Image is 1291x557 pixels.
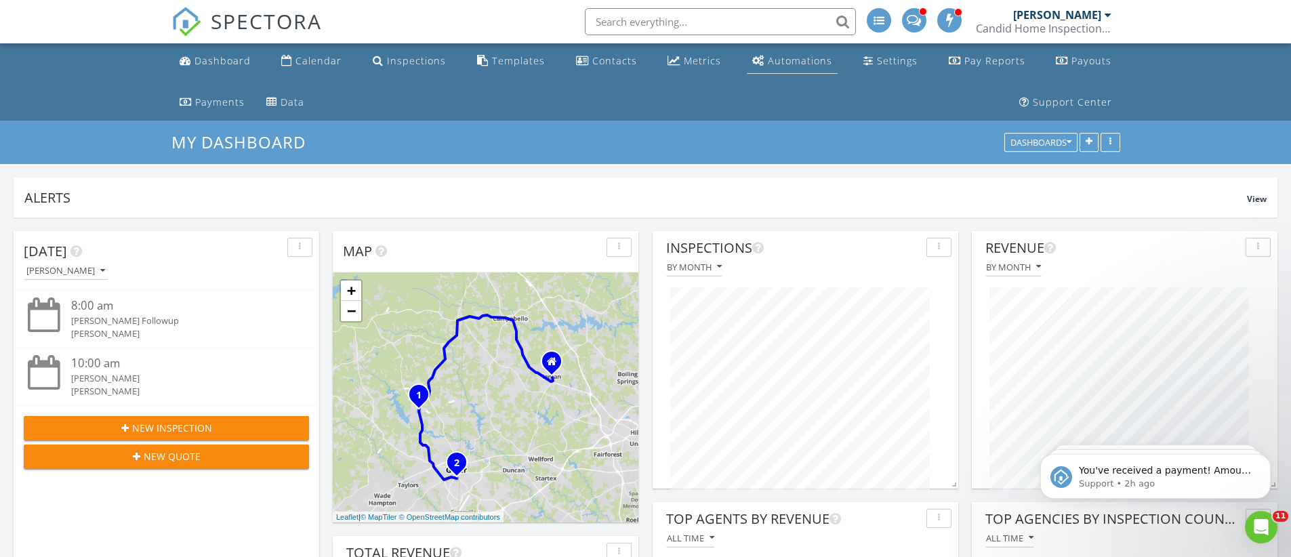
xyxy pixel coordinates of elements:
[171,18,322,47] a: SPECTORA
[592,54,637,67] div: Contacts
[171,7,201,37] img: The Best Home Inspection Software - Spectora
[71,355,285,372] div: 10:00 am
[1273,511,1288,522] span: 11
[24,445,309,469] button: New Quote
[666,238,921,258] div: Inspections
[333,512,504,523] div: |
[416,391,422,400] i: 1
[341,281,361,301] a: Zoom in
[71,372,285,385] div: [PERSON_NAME]
[387,54,446,67] div: Inspections
[457,462,465,470] div: 225 Snow St, Greer, SC 29651
[276,49,347,74] a: Calendar
[343,242,372,260] span: Map
[667,262,722,272] div: By month
[261,90,310,115] a: Data
[281,96,304,108] div: Data
[26,266,105,276] div: [PERSON_NAME]
[684,54,721,67] div: Metrics
[1010,138,1071,148] div: Dashboards
[194,54,251,67] div: Dashboard
[419,394,427,403] div: 3717 Berry Mill Rd, Greer, SC 29651
[195,96,245,108] div: Payments
[964,54,1025,67] div: Pay Reports
[666,529,715,548] button: All time
[1004,133,1078,152] button: Dashboards
[1245,511,1277,543] iframe: Intercom live chat
[71,297,285,314] div: 8:00 am
[747,49,838,74] a: Automations (Advanced)
[174,90,250,115] a: Payments
[24,262,108,281] button: [PERSON_NAME]
[877,54,918,67] div: Settings
[1050,49,1117,74] a: Payouts
[666,509,921,529] div: Top Agents by Revenue
[662,49,726,74] a: Metrics
[144,449,201,463] span: New Quote
[1014,90,1118,115] a: Support Center
[295,54,342,67] div: Calendar
[986,262,1041,272] div: By month
[858,49,923,74] a: Settings
[552,361,560,369] div: Inman South Carolina 29349
[361,513,397,521] a: © MapTiler
[336,513,358,521] a: Leaflet
[24,416,309,440] button: New Inspection
[71,327,285,340] div: [PERSON_NAME]
[1013,8,1101,22] div: [PERSON_NAME]
[768,54,832,67] div: Automations
[985,509,1240,529] div: Top Agencies by Inspection Count
[367,49,451,74] a: Inspections
[174,49,256,74] a: Dashboard
[667,533,714,543] div: All time
[943,49,1031,74] a: Pay Reports
[1033,96,1112,108] div: Support Center
[24,242,67,260] span: [DATE]
[1020,426,1291,520] iframe: Intercom notifications message
[472,49,550,74] a: Templates
[985,238,1240,258] div: Revenue
[24,188,1247,207] div: Alerts
[571,49,642,74] a: Contacts
[985,529,1034,548] button: All time
[71,314,285,327] div: [PERSON_NAME] Followup
[666,258,722,276] button: By month
[71,385,285,398] div: [PERSON_NAME]
[585,8,856,35] input: Search everything...
[986,533,1033,543] div: All time
[211,7,322,35] span: SPECTORA
[492,54,545,67] div: Templates
[1071,54,1111,67] div: Payouts
[976,22,1111,35] div: Candid Home Inspections LLC
[132,421,212,435] span: New Inspection
[1247,193,1267,205] span: View
[454,459,459,468] i: 2
[399,513,500,521] a: © OpenStreetMap contributors
[341,301,361,321] a: Zoom out
[171,131,317,153] a: My Dashboard
[985,258,1042,276] button: By month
